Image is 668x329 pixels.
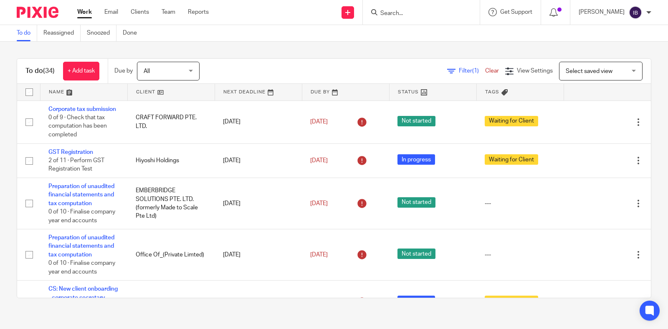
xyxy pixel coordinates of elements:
span: [DATE] [310,119,328,125]
span: (1) [472,68,479,74]
span: [DATE] [310,158,328,163]
a: Snoozed [87,25,116,41]
input: Search [380,10,455,18]
td: [DATE] [215,281,302,324]
p: [PERSON_NAME] [579,8,625,16]
span: 2 of 11 · Perform GST Registration Test [48,158,104,172]
a: Preparation of unaudited financial statements and tax computation [48,235,114,258]
span: Waiting for Client [485,116,538,126]
span: [DATE] [310,252,328,258]
td: [DATE] [215,100,302,143]
a: To do [17,25,37,41]
a: Email [104,8,118,16]
a: CS: New client onboarding - corporate secretary [48,286,118,300]
td: [DATE] [215,229,302,281]
span: In progress [397,154,435,165]
span: (34) [43,68,55,74]
span: 0 of 10 · Finalise company year end accounts [48,260,115,275]
td: CRAFT FORWARD PTE. LTD. [127,100,215,143]
td: [DATE] [215,178,302,229]
td: TRENZOL COLLECTION [127,281,215,324]
a: Done [123,25,143,41]
span: Not started [397,116,435,126]
span: Waiting for Client [485,154,538,165]
span: Not started [397,197,435,208]
h1: To do [25,67,55,75]
p: Due by [114,67,133,75]
a: Reassigned [43,25,81,41]
div: --- [485,251,555,259]
td: EMBERBRIDGE SOLUTIONS PTE. LTD. (formerly Made to Scale Pte Ltd) [127,178,215,229]
a: + Add task [63,62,99,80]
span: Filter [459,68,485,74]
img: svg%3E [629,6,642,19]
td: Office Of_(Private Limted) [127,229,215,281]
a: Preparation of unaudited financial statements and tax computation [48,183,114,206]
a: Corporate tax submission [48,106,116,112]
span: Select saved view [566,68,612,74]
td: Hiyoshi Holdings [127,143,215,178]
span: All [144,68,150,74]
span: View Settings [517,68,553,74]
img: Pixie [17,7,58,18]
a: Clear [485,68,499,74]
a: Clients [131,8,149,16]
span: Get Support [500,9,532,15]
span: Not started [397,249,435,259]
a: Team [162,8,175,16]
span: [DATE] [310,201,328,206]
span: 0 of 9 · Check that tax computation has been completed [48,115,107,138]
div: --- [485,199,555,208]
span: 0 of 10 · Finalise company year end accounts [48,209,115,224]
a: Reports [188,8,209,16]
td: [DATE] [215,143,302,178]
a: GST Registration [48,149,93,155]
span: In progress [397,296,435,306]
a: Work [77,8,92,16]
span: Tags [485,90,499,94]
span: Waiting for Client [485,296,538,306]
